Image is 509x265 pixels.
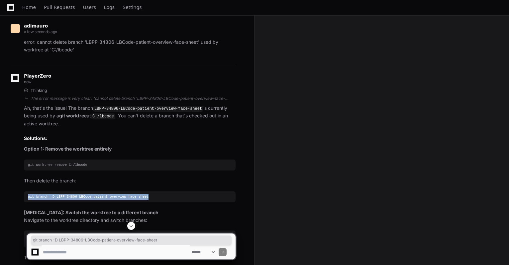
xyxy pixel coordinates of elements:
[24,38,236,54] p: error: cannot delete branch 'LBPP-34806-LBCode-patient-overview-face-sheet' used by worktree at '...
[123,5,142,9] span: Settings
[24,29,57,34] span: a few seconds ago
[31,96,236,101] div: The error message is very clear: "cannot delete branch 'LBPP-34806-LBCode-patient-overview-face-s...
[24,79,32,84] span: now
[24,210,158,215] strong: [MEDICAL_DATA]: Switch the worktree to a different branch
[24,104,236,128] p: Ah, that's the issue! The branch is currently being used by a at . You can't delete a branch that...
[24,74,51,78] span: PlayerZero
[24,146,112,152] strong: Option 1: Remove the worktree entirely
[24,177,236,185] p: Then delete the branch:
[91,113,115,119] code: C:/lbcode
[28,162,232,168] div: git worktree remove C:/lbcode
[24,23,48,29] span: adimauro
[104,5,115,9] span: Logs
[31,88,47,93] span: Thinking
[59,113,87,118] strong: git worktree
[44,5,75,9] span: Pull Requests
[24,135,236,142] h2: Solutions:
[83,5,96,9] span: Users
[22,5,36,9] span: Home
[28,194,232,200] div: git branch -D LBPP-34806-LBCode-patient-overview-face-sheet
[33,237,230,243] span: git branch -D LBPP-34806-LBCode-patient-overview-face-sheet
[93,106,203,112] code: LBPP-34806-LBCode-patient-overview-face-sheet
[24,209,236,224] p: Navigate to the worktree directory and switch branches:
